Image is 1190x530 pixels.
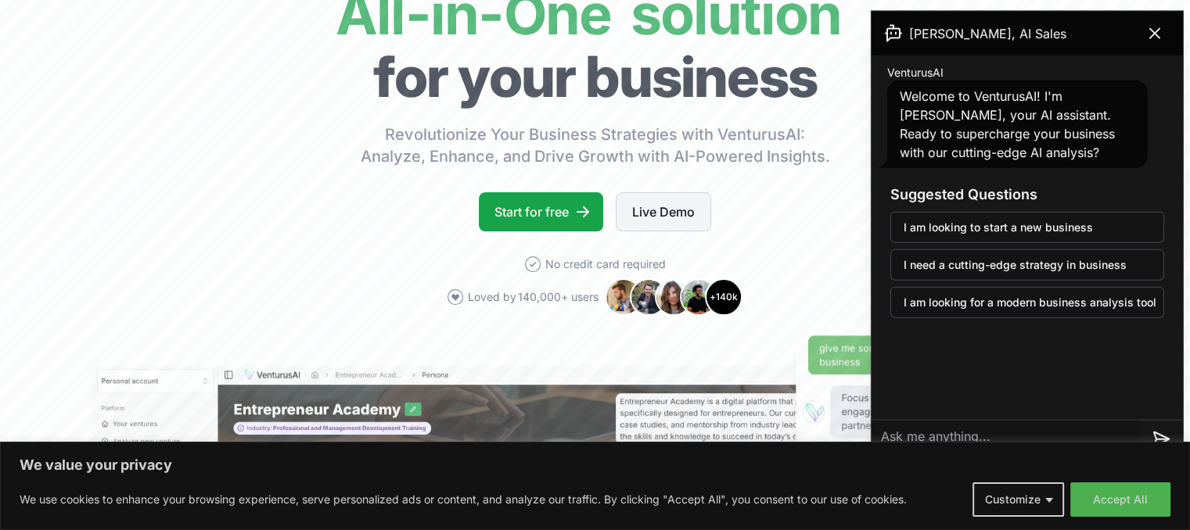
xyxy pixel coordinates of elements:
span: [PERSON_NAME], AI Sales [909,24,1066,43]
button: I need a cutting-edge strategy in business [890,249,1164,281]
button: Accept All [1070,482,1170,517]
img: Avatar 3 [655,278,692,316]
button: Customize [972,482,1064,517]
h3: Suggested Questions [890,184,1164,206]
img: Avatar 4 [680,278,717,316]
button: I am looking for a modern business analysis tool [890,287,1164,318]
p: We use cookies to enhance your browsing experience, serve personalized ads or content, and analyz... [20,490,907,509]
img: Avatar 1 [605,278,642,316]
p: We value your privacy [20,456,1170,474]
span: Welcome to VenturusAI! I'm [PERSON_NAME], your AI assistant. Ready to supercharge your business w... [900,88,1115,160]
button: I am looking to start a new business [890,212,1164,243]
img: Avatar 2 [630,278,667,316]
a: Live Demo [616,192,711,231]
a: Start for free [479,192,603,231]
span: VenturusAI [887,65,944,81]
